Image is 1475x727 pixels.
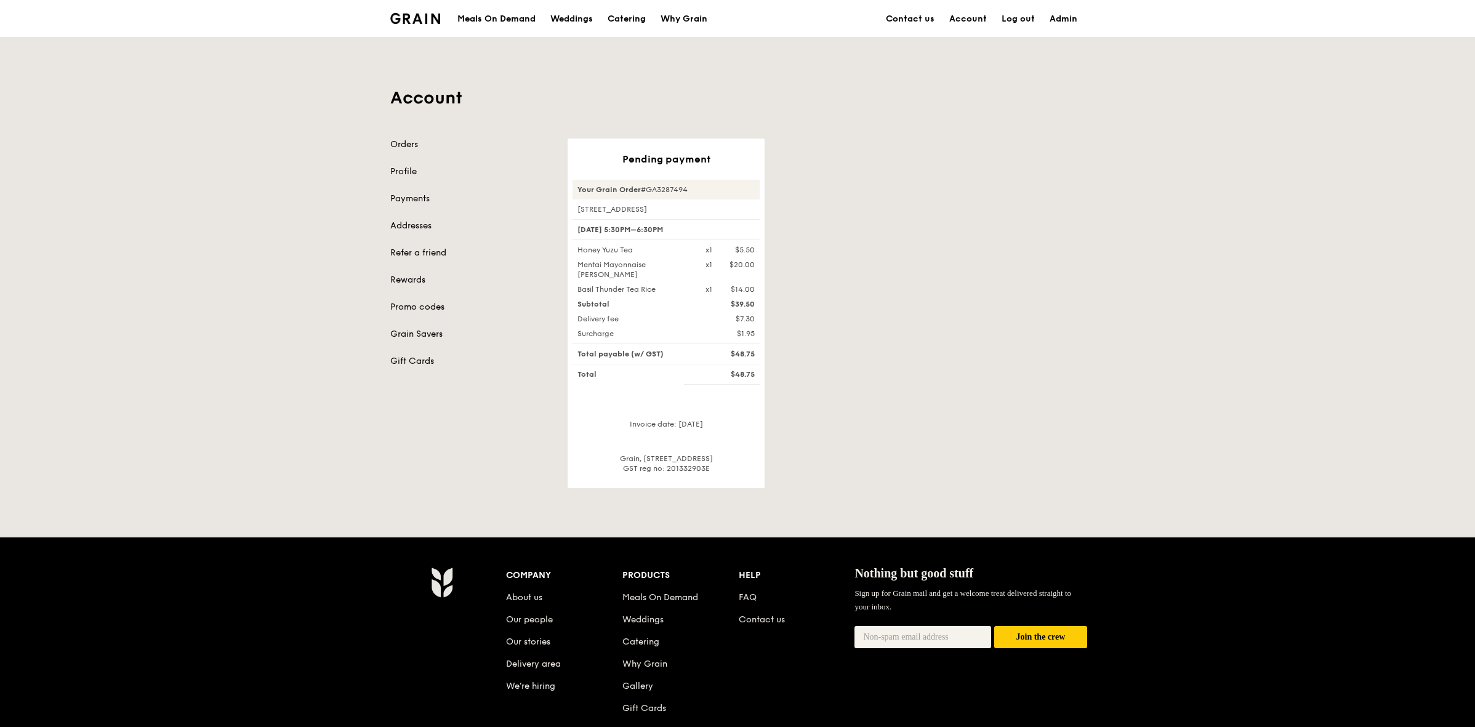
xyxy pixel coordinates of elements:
[698,369,762,379] div: $48.75
[994,626,1087,649] button: Join the crew
[390,328,553,340] a: Grain Savers
[573,180,760,199] div: #GA3287494
[390,301,553,313] a: Promo codes
[622,659,667,669] a: Why Grain
[622,681,653,691] a: Gallery
[390,274,553,286] a: Rewards
[854,588,1071,611] span: Sign up for Grain mail and get a welcome treat delivered straight to your inbox.
[550,1,593,38] div: Weddings
[698,314,762,324] div: $7.30
[622,614,664,625] a: Weddings
[506,592,542,603] a: About us
[573,219,760,240] div: [DATE] 5:30PM–6:30PM
[570,284,698,294] div: Basil Thunder Tea Rice
[854,566,973,580] span: Nothing but good stuff
[698,349,762,359] div: $48.75
[739,567,855,584] div: Help
[622,567,739,584] div: Products
[570,299,698,309] div: Subtotal
[390,355,553,368] a: Gift Cards
[573,153,760,165] div: Pending payment
[1042,1,1085,38] a: Admin
[735,245,755,255] div: $5.50
[661,1,707,38] div: Why Grain
[942,1,994,38] a: Account
[570,314,698,324] div: Delivery fee
[506,659,561,669] a: Delivery area
[622,592,698,603] a: Meals On Demand
[457,1,536,38] div: Meals On Demand
[878,1,942,38] a: Contact us
[705,260,712,270] div: x1
[390,139,553,151] a: Orders
[390,87,1085,109] h1: Account
[543,1,600,38] a: Weddings
[573,419,760,439] div: Invoice date: [DATE]
[390,220,553,232] a: Addresses
[705,284,712,294] div: x1
[506,681,555,691] a: We’re hiring
[698,329,762,339] div: $1.95
[570,329,698,339] div: Surcharge
[739,592,757,603] a: FAQ
[506,637,550,647] a: Our stories
[854,626,991,648] input: Non-spam email address
[608,1,646,38] div: Catering
[390,247,553,259] a: Refer a friend
[994,1,1042,38] a: Log out
[506,567,622,584] div: Company
[731,284,755,294] div: $14.00
[570,260,698,279] div: Mentai Mayonnaise [PERSON_NAME]
[573,204,760,214] div: [STREET_ADDRESS]
[622,637,659,647] a: Catering
[506,614,553,625] a: Our people
[577,185,641,194] strong: Your Grain Order
[698,299,762,309] div: $39.50
[705,245,712,255] div: x1
[577,350,664,358] span: Total payable (w/ GST)
[622,703,666,713] a: Gift Cards
[600,1,653,38] a: Catering
[570,245,698,255] div: Honey Yuzu Tea
[390,193,553,205] a: Payments
[739,614,785,625] a: Contact us
[653,1,715,38] a: Why Grain
[573,454,760,473] div: Grain, [STREET_ADDRESS] GST reg no: 201332903E
[390,166,553,178] a: Profile
[431,567,452,598] img: Grain
[729,260,755,270] div: $20.00
[570,369,698,379] div: Total
[390,13,440,24] img: Grain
